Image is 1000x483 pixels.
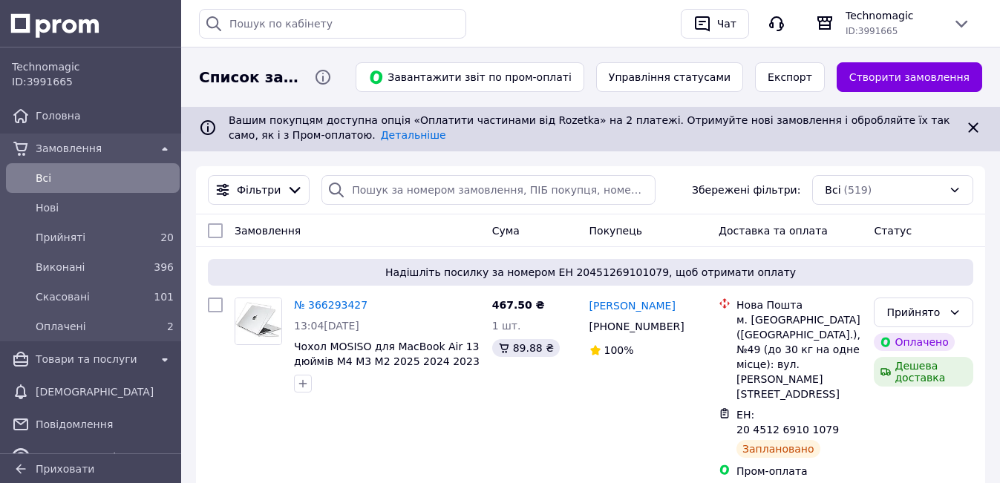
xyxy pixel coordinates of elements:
div: 89.88 ₴ [492,339,560,357]
div: Нова Пошта [736,298,862,312]
span: Всi [36,171,174,185]
button: Експорт [755,62,825,92]
span: Надішліть посилку за номером ЕН 20451269101079, щоб отримати оплату [214,265,967,280]
span: 2 [167,321,174,332]
span: Приховати [36,463,94,475]
span: Скасовані [36,289,144,304]
span: Прийняті [36,230,144,245]
span: Повідомлення [36,417,174,432]
span: Виконані [36,260,144,275]
span: Technomagic [846,8,941,23]
span: Збережені фільтри: [692,183,800,197]
span: Вашим покупцям доступна опція «Оплатити частинами від Rozetka» на 2 платежі. Отримуйте нові замов... [229,114,950,141]
div: Пром-оплата [736,464,862,479]
div: Заплановано [736,440,820,458]
span: 101 [154,291,174,303]
span: Список замовлень [199,67,302,88]
span: ID: 3991665 [846,26,898,36]
span: 20 [160,231,174,243]
span: ID: 3991665 [12,76,73,88]
span: Всі [825,183,840,197]
span: 100% [604,344,634,356]
div: Чат [714,13,739,35]
span: Cума [492,225,520,237]
button: Управління статусами [596,62,743,92]
span: Каталог ProSale [36,450,150,464]
div: [PHONE_NUMBER] [586,316,687,337]
span: Товари та послуги [36,352,150,367]
span: Нові [36,200,174,215]
div: Оплачено [874,333,954,351]
span: Замовлення [36,141,150,156]
span: Замовлення [235,225,301,237]
span: Оплачені [36,319,144,334]
a: Фото товару [235,298,282,345]
img: Фото товару [235,298,281,344]
span: Фільтри [237,183,281,197]
span: [DEMOGRAPHIC_DATA] [36,384,174,399]
input: Пошук за номером замовлення, ПІБ покупця, номером телефону, Email, номером накладної [321,175,655,205]
div: Прийнято [886,304,943,321]
a: Чохол MOSISO для MacBook Air 13 дюймів M4 M3 M2 2025 2024 2023 2022 A3240 A3113 A2681 з Touch ID, [294,341,480,397]
span: Доставка та оплата [719,225,828,237]
span: Покупець [589,225,642,237]
a: Створити замовлення [837,62,982,92]
div: м. [GEOGRAPHIC_DATA] ([GEOGRAPHIC_DATA].), №49 (до 30 кг на одне місце): вул. [PERSON_NAME][STREE... [736,312,862,401]
span: Technomagic [12,59,174,74]
span: 467.50 ₴ [492,299,545,311]
button: Чат [681,9,749,39]
input: Пошук по кабінету [199,9,466,39]
div: Дешева доставка [874,357,973,387]
a: [PERSON_NAME] [589,298,676,313]
span: 396 [154,261,174,273]
span: 13:04[DATE] [294,320,359,332]
span: (519) [844,184,872,196]
a: № 366293427 [294,299,367,311]
span: Статус [874,225,912,237]
span: Головна [36,108,174,123]
button: Завантажити звіт по пром-оплаті [356,62,584,92]
span: 1 шт. [492,320,521,332]
a: Детальніше [381,129,446,141]
span: ЕН: 20 4512 6910 1079 [736,409,839,436]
